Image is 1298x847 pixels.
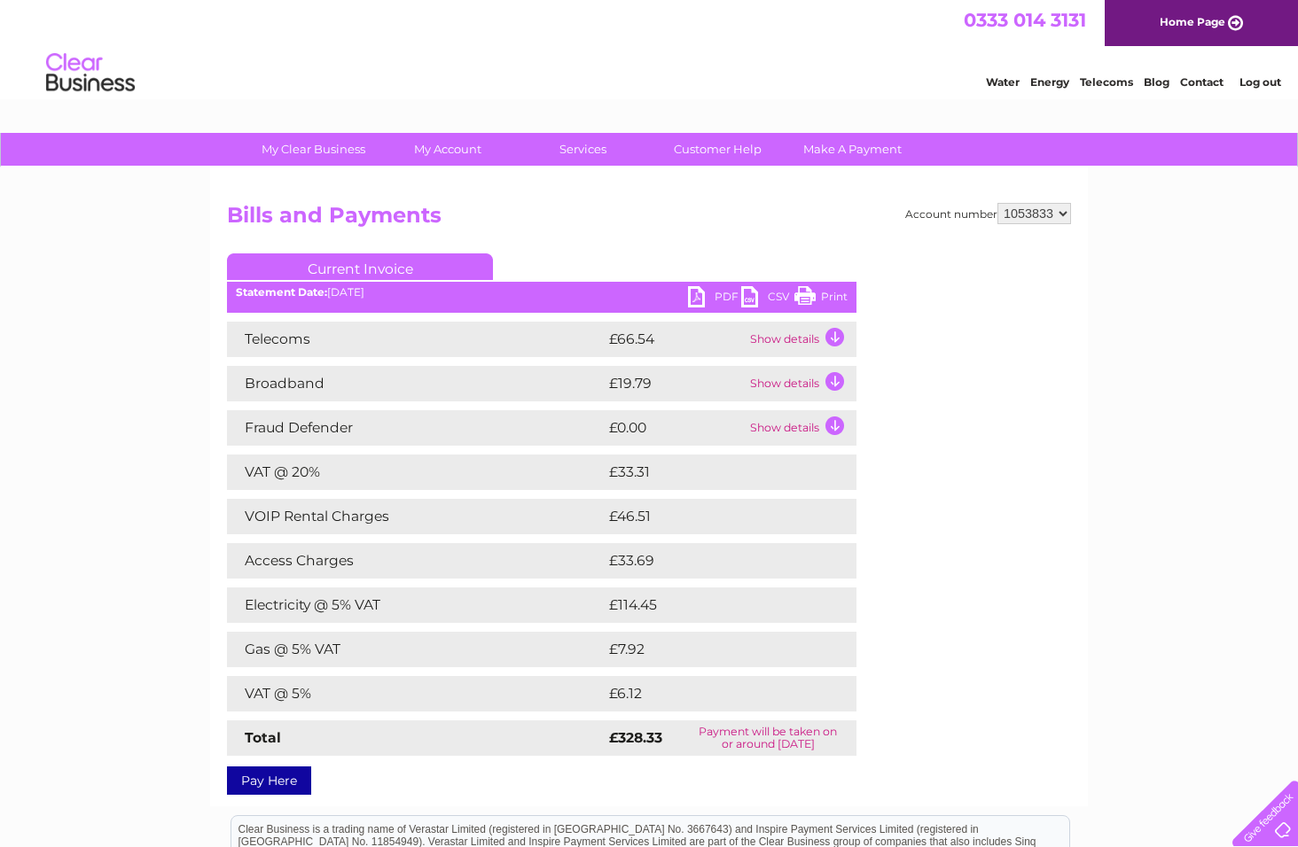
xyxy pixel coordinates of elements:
td: £66.54 [605,322,746,357]
td: Fraud Defender [227,410,605,446]
strong: Total [245,729,281,746]
a: Customer Help [645,133,791,166]
h2: Bills and Payments [227,203,1071,237]
td: Telecoms [227,322,605,357]
td: £7.92 [605,632,815,667]
strong: £328.33 [609,729,662,746]
a: My Clear Business [240,133,387,166]
td: Show details [746,410,856,446]
a: Services [510,133,656,166]
td: Gas @ 5% VAT [227,632,605,667]
td: £33.69 [605,543,821,579]
a: Energy [1030,75,1069,89]
td: VOIP Rental Charges [227,499,605,534]
a: My Account [375,133,521,166]
div: Clear Business is a trading name of Verastar Limited (registered in [GEOGRAPHIC_DATA] No. 3667643... [231,10,1069,86]
a: Pay Here [227,766,311,795]
b: Statement Date: [236,285,327,299]
div: [DATE] [227,286,856,299]
td: Payment will be taken on or around [DATE] [679,720,856,756]
td: £46.51 [605,499,819,534]
td: VAT @ 20% [227,455,605,490]
td: £0.00 [605,410,746,446]
a: PDF [688,286,741,312]
td: Show details [746,366,856,401]
td: VAT @ 5% [227,676,605,711]
td: Access Charges [227,543,605,579]
img: logo.png [45,46,136,100]
a: Blog [1144,75,1169,89]
a: CSV [741,286,794,312]
td: Broadband [227,366,605,401]
td: £6.12 [605,676,812,711]
td: £19.79 [605,366,746,401]
a: Print [794,286,848,312]
div: Account number [905,203,1071,224]
a: 0333 014 3131 [964,9,1086,31]
a: Water [986,75,1020,89]
a: Current Invoice [227,253,493,280]
a: Log out [1239,75,1281,89]
a: Telecoms [1080,75,1133,89]
td: £114.45 [605,587,823,623]
td: £33.31 [605,455,818,490]
a: Contact [1180,75,1224,89]
td: Show details [746,322,856,357]
a: Make A Payment [779,133,926,166]
td: Electricity @ 5% VAT [227,587,605,623]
